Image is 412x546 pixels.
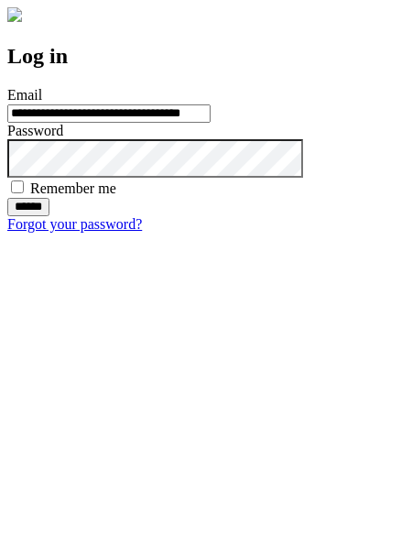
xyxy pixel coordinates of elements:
label: Email [7,87,42,103]
h2: Log in [7,44,405,69]
a: Forgot your password? [7,216,142,232]
label: Password [7,123,63,138]
label: Remember me [30,180,116,196]
img: logo-4e3dc11c47720685a147b03b5a06dd966a58ff35d612b21f08c02c0306f2b779.png [7,7,22,22]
